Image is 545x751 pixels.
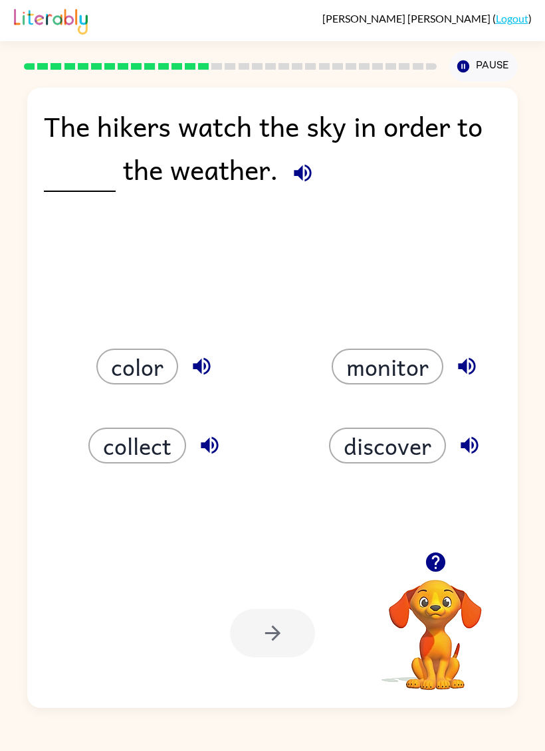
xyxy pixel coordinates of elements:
div: The hikers watch the sky in order to the weather. [44,104,502,205]
button: color [96,349,178,384]
button: Pause [449,51,518,82]
span: [PERSON_NAME] [PERSON_NAME] [322,12,492,25]
a: Logout [496,12,528,25]
button: collect [88,428,186,463]
video: Your browser must support playing .mp4 files to use Literably. Please try using another browser. [369,559,502,692]
img: Literably [14,5,88,35]
div: ( ) [322,12,532,25]
button: monitor [332,349,443,384]
button: discover [329,428,446,463]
